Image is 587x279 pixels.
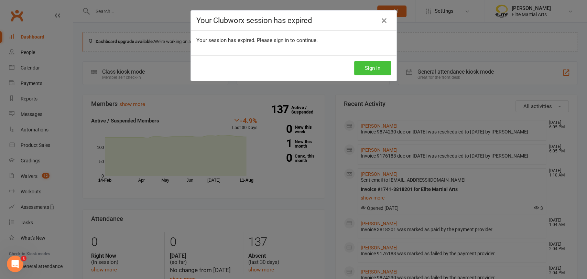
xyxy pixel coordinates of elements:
iframe: Intercom live chat [7,256,23,272]
h4: Your Clubworx session has expired [196,16,391,25]
span: 1 [21,256,26,261]
a: Close [379,15,390,26]
span: Your session has expired. Please sign in to continue. [196,37,318,43]
button: Sign In [354,61,391,75]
